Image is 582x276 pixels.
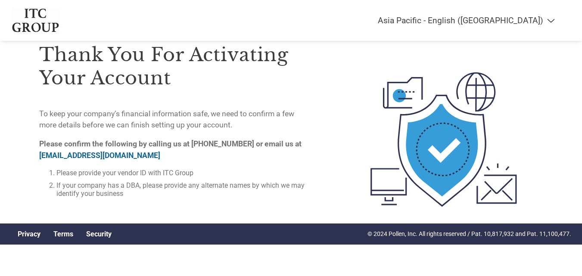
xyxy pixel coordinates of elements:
[39,151,160,160] a: [EMAIL_ADDRESS][DOMAIN_NAME]
[18,230,40,238] a: Privacy
[86,230,112,238] a: Security
[56,181,306,198] li: If your company has a DBA, please provide any alternate names by which we may identify your business
[367,229,571,239] p: © 2024 Pollen, Inc. All rights reserved / Pat. 10,817,932 and Pat. 11,100,477.
[11,9,60,32] img: ITC Group
[39,43,306,90] h3: Thank you for activating your account
[53,230,73,238] a: Terms
[39,108,306,131] p: To keep your company’s financial information safe, we need to confirm a few more details before w...
[355,25,532,254] img: activated
[39,140,302,159] strong: Please confirm the following by calling us at [PHONE_NUMBER] or email us at
[56,169,306,177] li: Please provide your vendor ID with ITC Group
